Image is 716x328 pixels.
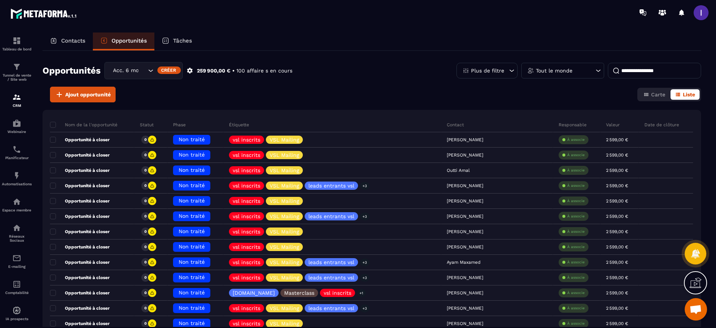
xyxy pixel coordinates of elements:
[50,213,110,219] p: Opportunité à closer
[50,321,110,327] p: Opportunité à closer
[50,229,110,235] p: Opportunité à closer
[567,152,585,158] p: À associe
[233,229,260,234] p: vsl inscrits
[93,33,154,50] a: Opportunités
[567,306,585,311] p: À associe
[606,321,628,326] p: 2 599,00 €
[360,259,370,266] p: +3
[233,275,260,280] p: vsl inscrits
[65,91,111,98] span: Ajout opportunité
[2,113,32,139] a: automationsautomationsWebinaire
[2,156,32,160] p: Planificateur
[567,290,585,295] p: À associe
[2,57,32,87] a: formationformationTunnel de vente / Site web
[233,260,260,265] p: vsl inscrits
[2,73,32,81] p: Tunnel de vente / Site web
[12,171,21,180] img: automations
[2,248,32,274] a: emailemailE-mailing
[50,87,116,102] button: Ajout opportunité
[144,168,147,173] p: 0
[144,152,147,158] p: 0
[139,66,146,75] input: Search for option
[606,244,628,250] p: 2 599,00 €
[606,137,628,142] p: 2 599,00 €
[685,298,707,321] a: Ouvrir le chat
[233,321,260,326] p: vsl inscrits
[50,167,110,173] p: Opportunité à closer
[144,290,147,295] p: 0
[270,198,299,204] p: VSL Mailing
[308,260,354,265] p: leads entrants vsl
[606,290,628,295] p: 2 599,00 €
[179,182,205,188] span: Non traité
[2,317,32,321] p: IA prospects
[173,37,192,44] p: Tâches
[2,264,32,269] p: E-mailing
[50,244,110,250] p: Opportunité à closer
[179,136,205,142] span: Non traité
[308,214,354,219] p: leads entrants vsl
[144,260,147,265] p: 0
[559,122,587,128] p: Responsable
[10,7,78,20] img: logo
[567,275,585,280] p: À associe
[111,66,139,75] span: Acc. 6 mois - 3 appels
[179,305,205,311] span: Non traité
[270,214,299,219] p: VSL Mailing
[144,229,147,234] p: 0
[567,229,585,234] p: À associe
[284,290,314,295] p: Masterclass
[270,229,299,234] p: VSL Mailing
[12,280,21,289] img: accountant
[2,234,32,242] p: Réseaux Sociaux
[154,33,200,50] a: Tâches
[644,122,679,128] p: Date de clôture
[2,103,32,108] p: CRM
[12,62,21,71] img: formation
[179,274,205,280] span: Non traité
[233,306,260,311] p: vsl inscrits
[639,89,670,100] button: Carte
[606,183,628,188] p: 2 599,00 €
[2,218,32,248] a: social-networksocial-networkRéseaux Sociaux
[144,214,147,219] p: 0
[360,182,370,190] p: +3
[12,145,21,154] img: scheduler
[232,67,235,74] p: •
[144,275,147,280] p: 0
[567,260,585,265] p: À associe
[447,122,464,128] p: Contact
[2,31,32,57] a: formationformationTableau de bord
[2,139,32,165] a: schedulerschedulerPlanificateur
[567,137,585,142] p: À associe
[270,244,299,250] p: VSL Mailing
[50,275,110,281] p: Opportunité à closer
[50,137,110,143] p: Opportunité à closer
[140,122,154,128] p: Statut
[50,152,110,158] p: Opportunité à closer
[270,275,299,280] p: VSL Mailing
[2,291,32,295] p: Comptabilité
[671,89,700,100] button: Liste
[236,67,292,74] p: 100 affaire s en cours
[12,36,21,45] img: formation
[270,183,299,188] p: VSL Mailing
[173,122,186,128] p: Phase
[471,68,504,73] p: Plus de filtre
[61,37,85,44] p: Contacts
[651,92,665,98] span: Carte
[12,197,21,206] img: automations
[43,33,93,50] a: Contacts
[270,306,299,311] p: VSL Mailing
[606,260,628,265] p: 2 599,00 €
[50,305,110,311] p: Opportunité à closer
[233,152,260,158] p: vsl inscrits
[157,66,181,74] div: Créer
[144,306,147,311] p: 0
[2,165,32,192] a: automationsautomationsAutomatisations
[2,208,32,212] p: Espace membre
[43,63,101,78] h2: Opportunités
[50,122,117,128] p: Nom de la l'opportunité
[104,62,183,79] div: Search for option
[606,122,620,128] p: Valeur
